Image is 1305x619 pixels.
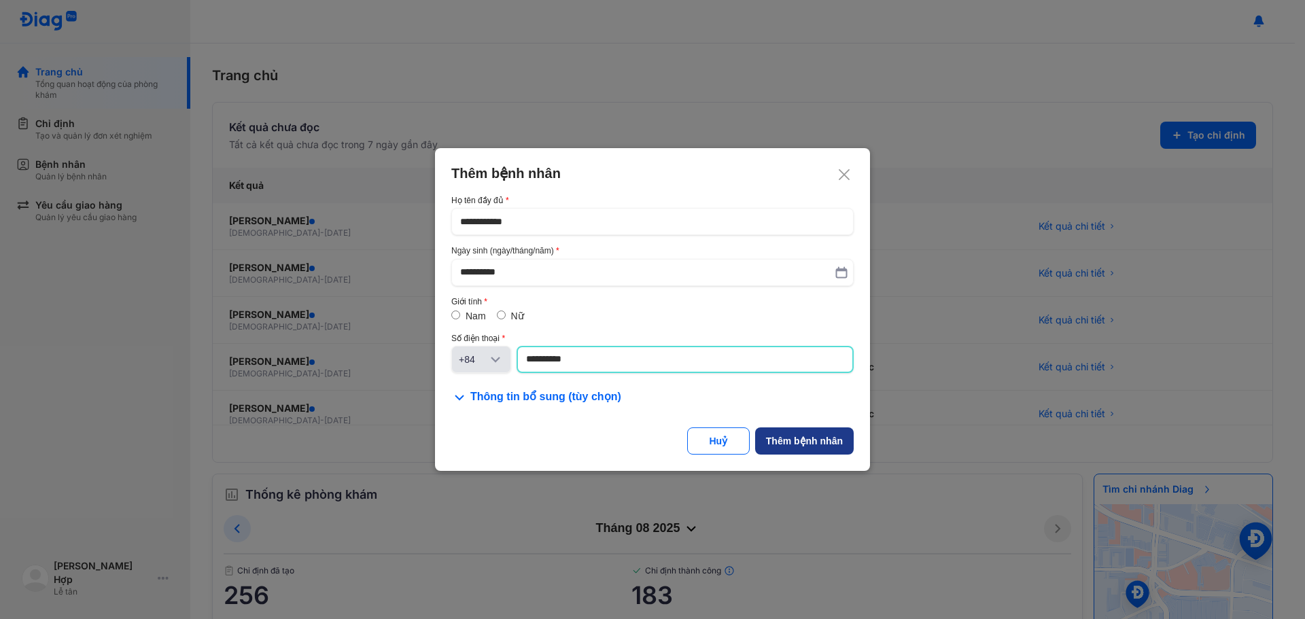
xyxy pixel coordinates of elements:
[470,389,621,406] span: Thông tin bổ sung (tùy chọn)
[459,353,487,366] div: +84
[451,334,854,343] div: Số điện thoại
[451,246,854,255] div: Ngày sinh (ngày/tháng/năm)
[451,196,854,205] div: Họ tên đầy đủ
[687,427,750,455] button: Huỷ
[766,434,843,448] div: Thêm bệnh nhân
[451,297,854,306] div: Giới tính
[755,427,854,455] button: Thêm bệnh nhân
[511,311,524,321] label: Nữ
[451,164,854,182] div: Thêm bệnh nhân
[466,311,486,321] label: Nam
